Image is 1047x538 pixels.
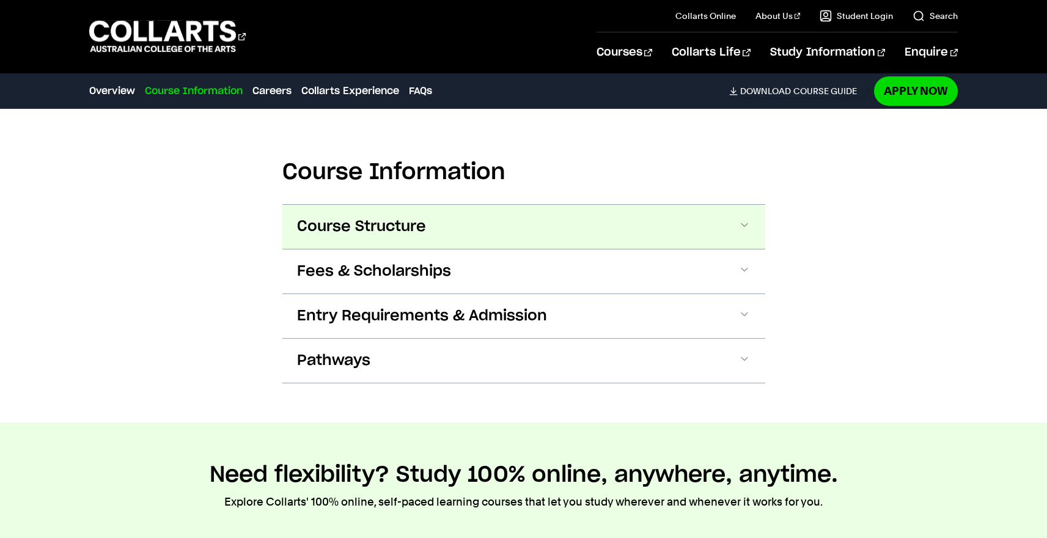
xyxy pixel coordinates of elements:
button: Course Structure [282,205,765,249]
a: Overview [89,84,135,98]
span: Fees & Scholarships [297,262,451,281]
span: Course Structure [297,217,426,237]
a: Collarts Online [675,10,736,22]
a: Course Information [145,84,243,98]
button: Fees & Scholarships [282,249,765,293]
h2: Course Information [282,159,765,186]
a: Student Login [820,10,893,22]
a: Apply Now [874,76,958,105]
a: DownloadCourse Guide [729,86,867,97]
a: FAQs [409,84,432,98]
span: Download [740,86,791,97]
button: Pathways [282,339,765,383]
a: Enquire [905,32,958,73]
span: Pathways [297,351,370,370]
div: Go to homepage [89,19,246,54]
a: Courses [597,32,652,73]
a: Careers [252,84,292,98]
a: Study Information [770,32,885,73]
a: Collarts Life [672,32,751,73]
h2: Need flexibility? Study 100% online, anywhere, anytime. [210,462,838,488]
a: Search [913,10,958,22]
button: Entry Requirements & Admission [282,294,765,338]
a: Collarts Experience [301,84,399,98]
a: About Us [755,10,801,22]
span: Entry Requirements & Admission [297,306,547,326]
p: Explore Collarts' 100% online, self-paced learning courses that let you study wherever and whenev... [224,493,823,510]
